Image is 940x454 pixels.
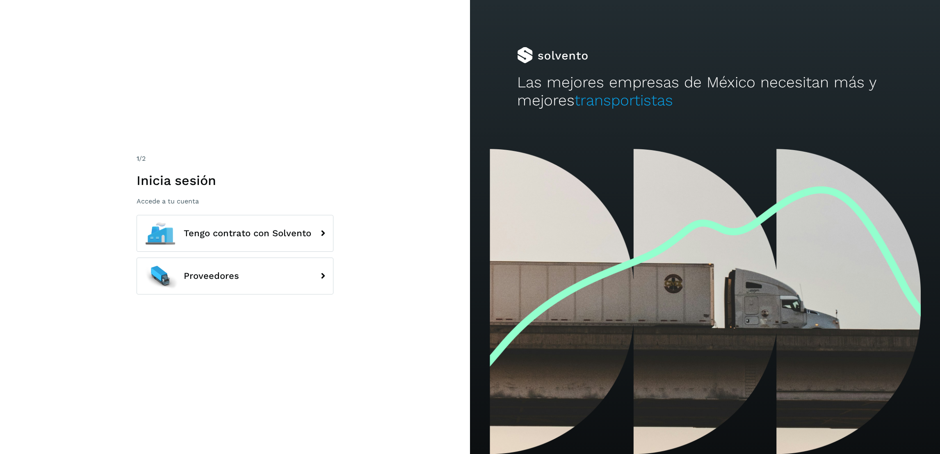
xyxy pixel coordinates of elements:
[137,173,333,188] h1: Inicia sesión
[575,91,673,109] span: transportistas
[137,258,333,294] button: Proveedores
[137,155,139,162] span: 1
[517,73,893,110] h2: Las mejores empresas de México necesitan más y mejores
[184,228,311,238] span: Tengo contrato con Solvento
[137,197,333,205] p: Accede a tu cuenta
[137,154,333,164] div: /2
[137,215,333,252] button: Tengo contrato con Solvento
[184,271,239,281] span: Proveedores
